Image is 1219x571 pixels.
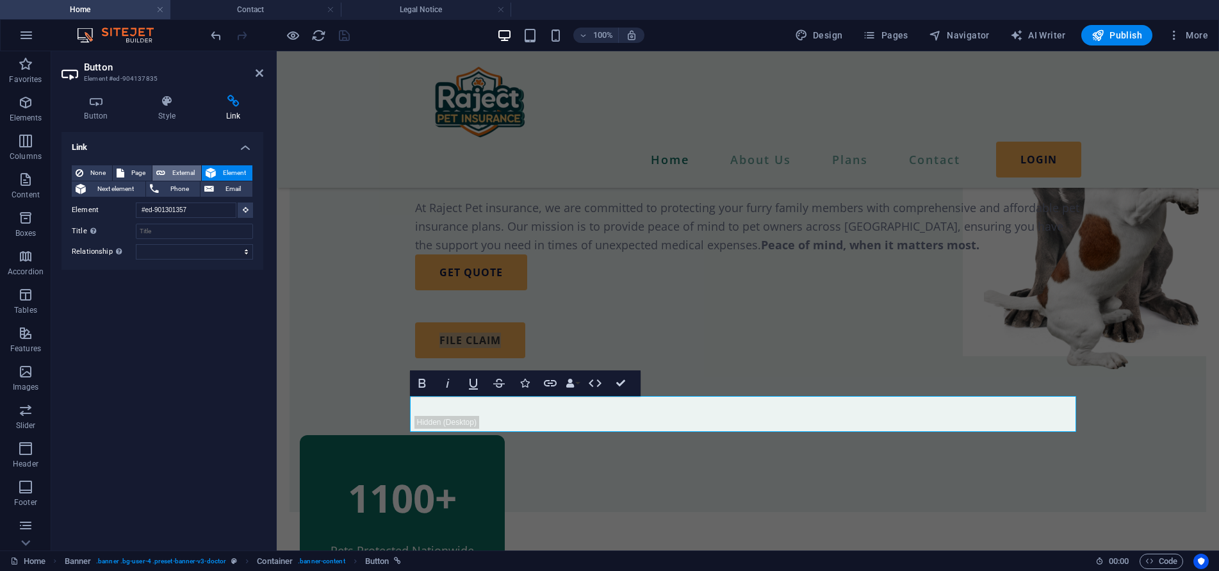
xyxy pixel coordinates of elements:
nav: breadcrumb [65,554,402,569]
span: Design [795,29,843,42]
span: Navigator [929,29,990,42]
button: Email [200,181,252,197]
p: Elements [10,113,42,123]
h3: Element #ed-904137835 [84,73,238,85]
button: Underline (Ctrl+U) [461,370,486,396]
span: 00 00 [1109,554,1129,569]
span: Email [218,181,249,197]
h4: Button [61,95,136,122]
a: Click to cancel selection. Double-click to open Pages [10,554,45,569]
p: Boxes [15,228,37,238]
button: HTML [583,370,607,396]
div: Design (Ctrl+Alt+Y) [790,25,848,46]
button: Page [113,165,152,181]
span: Page [128,165,148,181]
span: Pages [863,29,908,42]
span: Click to select. Double-click to edit [365,554,389,569]
button: Icons [512,370,537,396]
button: Pages [858,25,913,46]
button: Usercentrics [1193,554,1209,569]
p: Favorites [9,74,42,85]
button: 100% [573,28,619,43]
span: More [1168,29,1208,42]
button: AI Writer [1005,25,1071,46]
span: Click to select. Double-click to edit [65,554,92,569]
p: Content [12,190,40,200]
span: Click to select. Double-click to edit [257,554,293,569]
img: Editor Logo [74,28,170,43]
h2: Button [84,62,263,73]
span: . banner .bg-user-4 .preset-banner-v3-doctor [96,554,226,569]
button: Confirm (Ctrl+⏎) [609,370,633,396]
i: Reload page [311,28,326,43]
span: AI Writer [1010,29,1066,42]
h4: Link [61,132,263,155]
p: Footer [14,497,37,508]
span: None [87,165,108,181]
button: Next element [72,181,145,197]
p: Slider [16,420,36,431]
button: Link [538,370,562,396]
button: Data Bindings [564,370,582,396]
span: Element [220,165,249,181]
input: Title [136,224,253,239]
span: Code [1145,554,1177,569]
button: Strikethrough [487,370,511,396]
button: External [152,165,201,181]
p: Accordion [8,267,44,277]
button: undo [208,28,224,43]
h6: 100% [593,28,613,43]
label: Title [72,224,136,239]
label: Relationship [72,244,136,260]
i: This element is a customizable preset [231,558,237,565]
p: Tables [14,305,37,315]
button: Navigator [924,25,995,46]
button: Bold (Ctrl+B) [410,370,434,396]
h6: Session time [1095,554,1129,569]
span: External [169,165,197,181]
span: : [1118,556,1120,566]
p: Columns [10,151,42,161]
i: Undo: Delete elements (Ctrl+Z) [209,28,224,43]
label: Element [72,203,136,218]
button: Code [1140,554,1183,569]
p: Features [10,343,41,354]
span: Next element [90,181,142,197]
h4: Legal Notice [341,3,511,17]
button: More [1163,25,1213,46]
span: . banner-content [298,554,345,569]
i: This element is linked [394,558,401,565]
button: Italic (Ctrl+I) [436,370,460,396]
p: Header [13,459,38,469]
h4: Link [203,95,263,122]
button: None [72,165,112,181]
button: Design [790,25,848,46]
h4: Contact [170,3,341,17]
i: On resize automatically adjust zoom level to fit chosen device. [626,29,637,41]
h4: Style [136,95,204,122]
span: Phone [163,181,197,197]
a: FILE CLAIM [138,271,249,307]
button: Publish [1081,25,1152,46]
p: Images [13,382,39,392]
span: Publish [1092,29,1142,42]
input: No element chosen [136,203,236,218]
button: Phone [146,181,200,197]
button: Element [202,165,252,181]
button: reload [311,28,326,43]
